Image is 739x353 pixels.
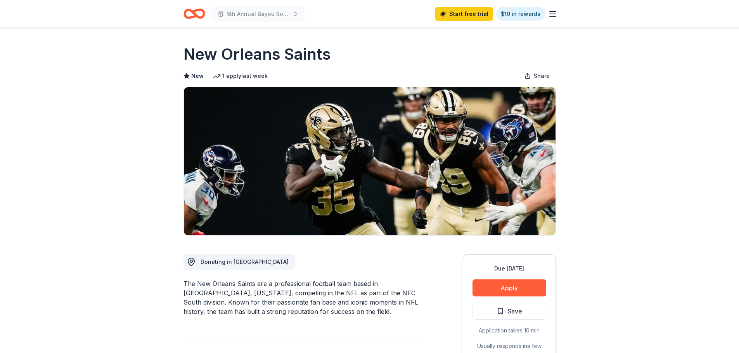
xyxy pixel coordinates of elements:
[183,43,331,65] h1: New Orleans Saints
[201,258,289,265] span: Donating in [GEOGRAPHIC_DATA]
[213,71,268,81] div: 1 apply last week
[472,326,546,335] div: Application takes 10 min
[183,279,426,316] div: The New Orleans Saints are a professional football team based in [GEOGRAPHIC_DATA], [US_STATE], c...
[534,71,550,81] span: Share
[518,68,556,84] button: Share
[472,264,546,273] div: Due [DATE]
[211,6,305,22] button: 5th Annual Bayou Boil for Justice
[472,279,546,296] button: Apply
[435,7,493,21] a: Start free trial
[496,7,545,21] a: $10 in rewards
[472,303,546,320] button: Save
[183,5,205,23] a: Home
[227,9,289,19] span: 5th Annual Bayou Boil for Justice
[191,71,204,81] span: New
[507,306,522,316] span: Save
[184,87,556,235] img: Image for New Orleans Saints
